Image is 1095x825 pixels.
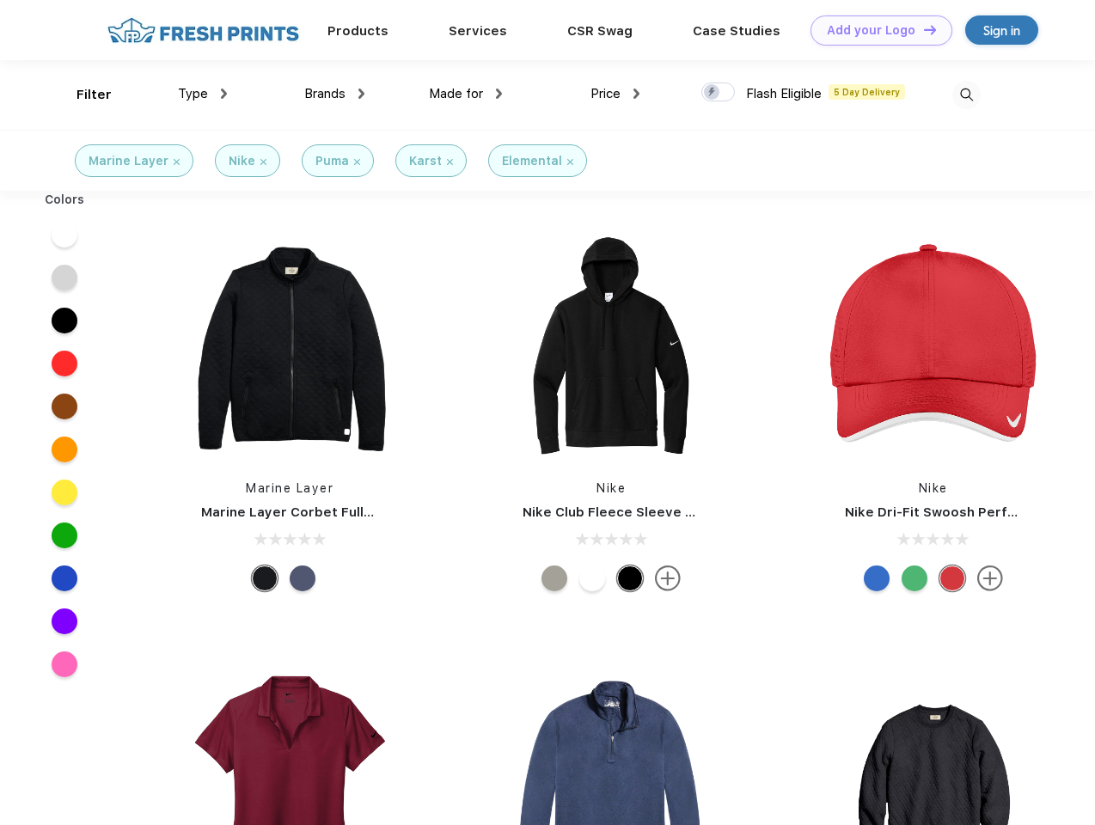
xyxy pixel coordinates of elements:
[89,152,168,170] div: Marine Layer
[902,565,927,591] div: Lucky Green
[523,504,845,520] a: Nike Club Fleece Sleeve Swoosh Pullover Hoodie
[567,23,633,39] a: CSR Swag
[496,89,502,99] img: dropdown.png
[952,81,981,109] img: desktop_search.svg
[358,89,364,99] img: dropdown.png
[497,234,725,462] img: func=resize&h=266
[924,25,936,34] img: DT
[596,481,626,495] a: Nike
[447,159,453,165] img: filter_cancel.svg
[845,504,1082,520] a: Nike Dri-Fit Swoosh Perforated Cap
[201,504,439,520] a: Marine Layer Corbet Full-Zip Jacket
[260,159,266,165] img: filter_cancel.svg
[229,152,255,170] div: Nike
[746,86,822,101] span: Flash Eligible
[304,86,346,101] span: Brands
[655,565,681,591] img: more.svg
[983,21,1020,40] div: Sign in
[965,15,1038,45] a: Sign in
[819,234,1048,462] img: func=resize&h=266
[221,89,227,99] img: dropdown.png
[829,84,905,100] span: 5 Day Delivery
[315,152,349,170] div: Puma
[354,159,360,165] img: filter_cancel.svg
[827,23,915,38] div: Add your Logo
[32,191,98,209] div: Colors
[502,152,562,170] div: Elemental
[246,481,333,495] a: Marine Layer
[449,23,507,39] a: Services
[178,86,208,101] span: Type
[977,565,1003,591] img: more.svg
[175,234,404,462] img: func=resize&h=266
[252,565,278,591] div: Black
[541,565,567,591] div: Dark Grey Heather
[174,159,180,165] img: filter_cancel.svg
[864,565,890,591] div: Blue Sapphire
[939,565,965,591] div: University Red
[579,565,605,591] div: White
[617,565,643,591] div: Black
[290,565,315,591] div: Navy
[919,481,948,495] a: Nike
[590,86,621,101] span: Price
[429,86,483,101] span: Made for
[76,85,112,105] div: Filter
[567,159,573,165] img: filter_cancel.svg
[409,152,442,170] div: Karst
[102,15,304,46] img: fo%20logo%202.webp
[327,23,388,39] a: Products
[633,89,639,99] img: dropdown.png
